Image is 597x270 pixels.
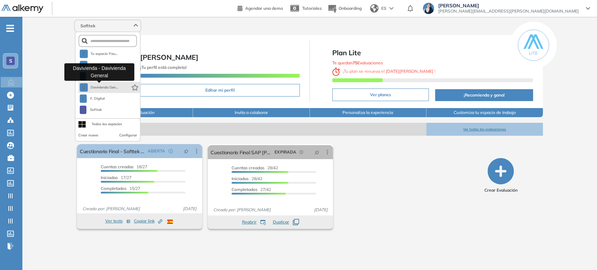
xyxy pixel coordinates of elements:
span: Davivienda Gen... [91,85,118,90]
span: Cuentas creadas [101,164,134,169]
span: ¡Tu perfil está completo! [140,65,187,70]
div: Davivienda - Davivienda General [64,63,134,80]
img: Logo [1,5,43,13]
span: 28/42 [232,165,278,170]
span: Tutoriales [302,6,322,11]
span: Iniciadas [232,176,249,181]
span: Completados [101,186,127,191]
img: arrow [389,7,393,10]
button: Duplicar [273,219,299,225]
span: ABIERTA [148,148,165,154]
span: Copiar link [134,218,162,224]
span: Cuentas creadas [232,165,264,170]
div: Widget de chat [471,189,597,270]
button: TTu espacio Pau... [80,50,118,58]
a: Agendar una demo [237,3,283,12]
img: ESP [167,220,173,224]
span: Softtek [89,107,103,113]
span: S [9,58,12,64]
span: check-circle [169,149,173,153]
span: D [82,85,85,90]
b: [DATE][PERSON_NAME] [385,69,434,74]
button: Configurar [119,133,137,138]
span: Duplicar [273,219,289,225]
span: Completados [232,187,257,192]
span: Plan Lite [332,48,533,58]
button: DDavivienda Gen... [80,83,118,92]
a: Cuestionario Final SAP [PERSON_NAME] (08/11) [211,145,272,159]
span: Creado por: [PERSON_NAME] [80,206,143,212]
span: Tu espacio Pau... [91,51,118,57]
span: [PERSON_NAME] [438,3,579,8]
span: Reabrir [242,219,257,225]
span: Evaluaciones abiertas [77,123,426,136]
button: SSofttek [80,106,103,114]
span: 15/27 [101,186,140,191]
button: Crear nuevo [78,133,98,138]
button: Personaliza la experiencia [310,108,426,117]
div: Todos los espacios [92,121,122,127]
span: pushpin [314,149,319,155]
iframe: Chat Widget [471,189,597,270]
span: Iniciadas [101,175,118,180]
span: pushpin [184,148,189,154]
button: Reabrir [242,219,266,225]
span: S [81,107,85,113]
button: pushpin [178,145,194,157]
span: ¡ Tu plan se renueva el ! [332,69,435,74]
span: Agendar una demo [245,6,283,11]
span: T [82,51,85,57]
button: FF. Digital [80,94,105,103]
button: Crear Evaluación [484,158,517,193]
span: EXPIRADA [275,149,296,155]
span: 28/42 [232,176,262,181]
span: Crear Evaluación [484,187,517,193]
span: F. Digital [90,96,105,101]
span: Onboarding [339,6,362,11]
button: Copiar link [134,217,162,225]
span: [PERSON_NAME][EMAIL_ADDRESS][PERSON_NAME][DOMAIN_NAME] [438,8,579,14]
button: Ver todas las evaluaciones [426,123,543,136]
span: 27/42 [232,187,271,192]
span: Te quedan Evaluaciones [332,60,383,65]
button: Ver planes [332,88,429,101]
a: Cuestionario Final - Softtek ABAP RAP [80,144,145,158]
span: [DATE] [311,207,330,213]
span: Creado por: [PERSON_NAME] [211,207,273,213]
i: - [6,28,14,29]
button: Invita a colaborar [193,108,310,117]
span: Softtek [80,23,95,29]
span: [PERSON_NAME] [140,53,198,62]
button: Onboarding [327,1,362,16]
button: Editar mi perfil [140,84,300,97]
span: 17/27 [101,175,132,180]
span: 18/27 [101,164,147,169]
button: pushpin [309,147,325,158]
span: [DATE] [180,206,199,212]
span: F [82,96,85,101]
img: world [370,4,378,13]
button: ¡Recomienda y gana! [435,89,533,101]
button: Customiza tu espacio de trabajo [426,108,543,117]
span: ES [381,5,386,12]
img: clock-svg [332,67,340,76]
span: field-time [299,150,304,154]
button: Ver tests [105,217,130,225]
b: 75 [353,60,357,65]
